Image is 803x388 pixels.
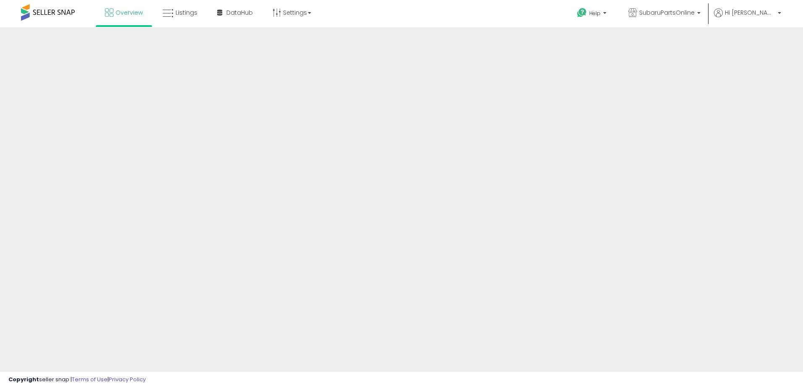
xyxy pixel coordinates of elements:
[115,8,143,17] span: Overview
[226,8,253,17] span: DataHub
[714,8,781,27] a: Hi [PERSON_NAME]
[570,1,615,27] a: Help
[639,8,695,17] span: SubaruPartsOnline
[8,375,39,383] strong: Copyright
[725,8,775,17] span: Hi [PERSON_NAME]
[589,10,601,17] span: Help
[72,375,108,383] a: Terms of Use
[577,8,587,18] i: Get Help
[176,8,197,17] span: Listings
[109,375,146,383] a: Privacy Policy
